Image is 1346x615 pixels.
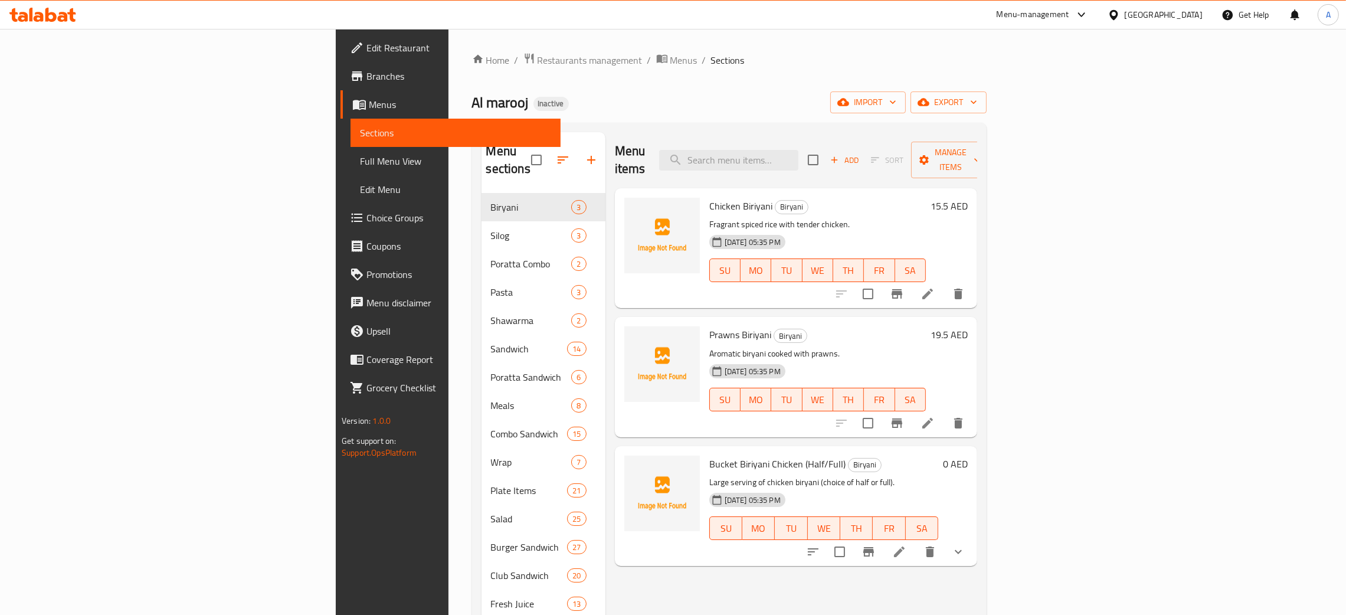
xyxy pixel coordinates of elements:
div: Plate Items21 [482,476,605,505]
a: Restaurants management [523,53,643,68]
a: Promotions [340,260,561,289]
span: 14 [568,344,585,355]
span: Biryani [774,329,807,343]
span: 1.0.0 [372,413,391,428]
a: Edit menu item [892,545,906,559]
span: WE [807,262,828,279]
button: import [830,91,906,113]
button: FR [864,259,895,282]
button: Branch-specific-item [883,280,911,308]
span: Burger Sandwich [491,540,568,554]
p: Large serving of chicken biryani (choice of half or full). [709,475,938,490]
div: items [571,398,586,413]
span: 3 [572,230,585,241]
span: Combo Sandwich [491,427,568,441]
div: Pasta3 [482,278,605,306]
span: Menus [369,97,551,112]
div: Combo Sandwich15 [482,420,605,448]
a: Coverage Report [340,345,561,374]
span: Upsell [366,324,551,338]
button: MO [741,259,771,282]
span: 2 [572,259,585,270]
button: SU [709,516,742,540]
h6: 15.5 AED [931,198,968,214]
span: Select section first [863,151,911,169]
span: WE [813,520,836,537]
span: SU [715,520,738,537]
input: search [659,150,798,171]
span: Select to update [827,539,852,564]
span: SU [715,262,736,279]
span: Select all sections [524,148,549,172]
span: Get support on: [342,433,396,449]
button: TU [771,388,802,411]
span: Pasta [491,285,572,299]
li: / [647,53,651,67]
span: Manage items [921,145,981,175]
span: Select to update [856,411,880,436]
a: Edit Menu [351,175,561,204]
span: SA [911,520,934,537]
div: items [567,427,586,441]
button: SU [709,259,741,282]
span: Edit Restaurant [366,41,551,55]
a: Branches [340,62,561,90]
h6: 19.5 AED [931,326,968,343]
span: TH [838,391,859,408]
span: 3 [572,287,585,298]
span: Meals [491,398,572,413]
button: Manage items [911,142,990,178]
span: FR [869,262,890,279]
a: Menus [656,53,697,68]
a: Coupons [340,232,561,260]
div: Poratta Sandwich6 [482,363,605,391]
a: Edit Restaurant [340,34,561,62]
div: Poratta Combo2 [482,250,605,278]
span: Prawns Biriyani [709,326,771,344]
div: Burger Sandwich27 [482,533,605,561]
span: Club Sandwich [491,568,568,583]
span: WE [807,391,828,408]
a: Grocery Checklist [340,374,561,402]
div: items [571,228,586,243]
span: TH [845,520,868,537]
div: items [571,313,586,328]
button: SA [895,259,926,282]
span: [DATE] 05:35 PM [720,237,785,248]
span: Restaurants management [538,53,643,67]
button: SU [709,388,741,411]
span: Choice Groups [366,211,551,225]
span: Chicken Biriyani [709,197,772,215]
a: Menu disclaimer [340,289,561,317]
span: 21 [568,485,585,496]
button: TH [840,516,873,540]
img: Chicken Biriyani [624,198,700,273]
span: MO [745,262,767,279]
button: Branch-specific-item [883,409,911,437]
div: Salad [491,512,568,526]
a: Upsell [340,317,561,345]
div: items [567,512,586,526]
div: Sandwich14 [482,335,605,363]
span: Menu disclaimer [366,296,551,310]
div: Club Sandwich20 [482,561,605,590]
div: items [567,540,586,554]
span: MO [745,391,767,408]
span: export [920,95,977,110]
div: Biryani [491,200,572,214]
div: items [571,370,586,384]
span: Plate Items [491,483,568,498]
span: import [840,95,896,110]
span: Shawarma [491,313,572,328]
button: delete [916,538,944,566]
button: Add section [577,146,605,174]
button: MO [741,388,771,411]
span: 7 [572,457,585,468]
span: 15 [568,428,585,440]
span: 6 [572,372,585,383]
